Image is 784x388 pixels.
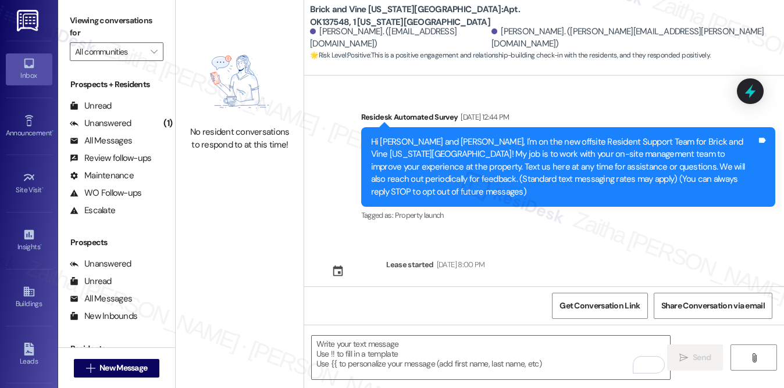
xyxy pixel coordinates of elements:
[17,10,41,31] img: ResiDesk Logo
[6,339,52,371] a: Leads
[70,12,163,42] label: Viewing conversations for
[491,26,775,51] div: [PERSON_NAME]. ([PERSON_NAME][EMAIL_ADDRESS][PERSON_NAME][DOMAIN_NAME])
[70,100,112,112] div: Unread
[310,51,370,60] strong: 🌟 Risk Level: Positive
[52,127,54,135] span: •
[70,117,131,130] div: Unanswered
[552,293,647,319] button: Get Conversation Link
[679,353,688,362] i: 
[386,258,434,271] div: Lease started
[70,204,115,217] div: Escalate
[310,3,543,28] b: Brick and Vine [US_STATE][GEOGRAPHIC_DATA]: Apt. OK137548, 1 [US_STATE][GEOGRAPHIC_DATA]
[6,168,52,199] a: Site Visit •
[6,225,52,256] a: Insights •
[70,170,134,182] div: Maintenance
[458,111,509,123] div: [DATE] 12:44 PM
[395,210,444,220] span: Property launch
[151,47,157,56] i: 
[434,258,485,271] div: [DATE] 8:00 PM
[40,241,42,249] span: •
[361,207,775,224] div: Tagged as:
[310,49,710,62] span: : This is a positive engagement and relationship-building check-in with the residents, and they r...
[70,258,131,270] div: Unanswered
[188,43,291,121] img: empty-state
[560,300,640,312] span: Get Conversation Link
[70,152,151,164] div: Review follow-ups
[58,343,175,355] div: Residents
[70,310,137,322] div: New Inbounds
[58,236,175,249] div: Prospects
[750,353,758,362] i: 
[70,135,132,147] div: All Messages
[667,344,724,371] button: Send
[42,184,44,192] span: •
[70,187,141,199] div: WO Follow-ups
[188,126,291,151] div: No resident conversations to respond to at this time!
[74,359,160,378] button: New Message
[361,111,775,127] div: Residesk Automated Survey
[6,53,52,85] a: Inbox
[371,136,757,198] div: Hi [PERSON_NAME] and [PERSON_NAME], I'm on the new offsite Resident Support Team for Brick and Vi...
[310,26,489,51] div: [PERSON_NAME]. ([EMAIL_ADDRESS][DOMAIN_NAME])
[86,364,95,373] i: 
[75,42,145,61] input: All communities
[58,78,175,91] div: Prospects + Residents
[693,351,711,364] span: Send
[70,293,132,305] div: All Messages
[99,362,147,374] span: New Message
[70,275,112,288] div: Unread
[654,293,772,319] button: Share Conversation via email
[661,300,765,312] span: Share Conversation via email
[6,282,52,313] a: Buildings
[161,114,175,132] div: (1)
[312,336,671,379] textarea: To enrich screen reader interactions, please activate Accessibility in Grammarly extension settings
